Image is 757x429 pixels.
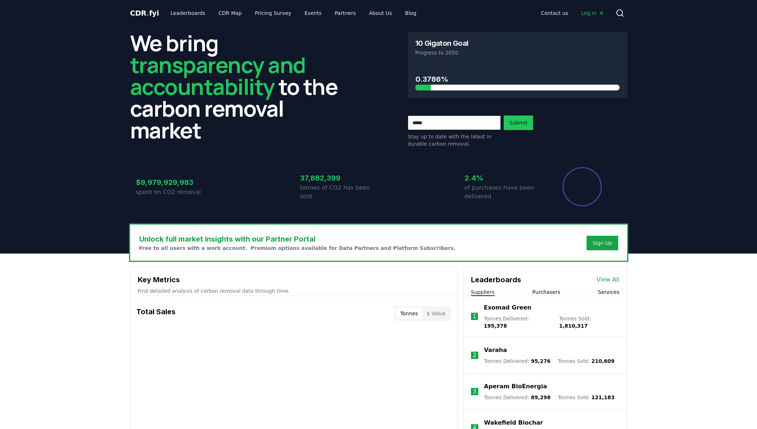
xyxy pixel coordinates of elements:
[139,234,456,244] h3: Unlock full market insights with our Partner Portal
[559,323,588,329] span: 1,810,317
[165,7,422,20] nav: Main
[484,418,543,427] a: Wakefield Biochar
[484,346,507,355] a: Varaha
[531,394,551,400] span: 89,298
[138,287,450,295] p: Find detailed analysis of carbon removal data through time.
[300,173,379,183] h3: 37,862,399
[531,358,551,364] span: 95,276
[484,382,547,391] a: Aperam BioEnergia
[473,351,476,360] p: 2
[408,133,501,147] p: Stay up to date with the latest in durable carbon removal.
[575,7,609,20] a: Log in
[464,183,543,201] p: of purchases have been delivered
[136,177,214,188] h3: $9,979,929,983
[415,49,620,56] p: Progress to 2050
[415,40,468,47] h3: 10 Gigaton Goal
[415,74,620,85] h3: 0.3786%
[484,394,551,401] p: Tonnes Delivered :
[399,7,422,20] a: Blog
[558,394,615,401] p: Tonnes Sold :
[559,315,619,329] p: Tonnes Sold :
[471,274,521,285] h3: Leaderboards
[165,7,211,20] a: Leaderboards
[581,9,604,17] span: Log in
[484,323,507,329] span: 195,378
[473,387,476,396] p: 3
[558,357,615,365] p: Tonnes Sold :
[396,308,422,319] button: Tonnes
[592,239,612,247] a: Sign Up
[484,357,551,365] p: Tonnes Delivered :
[130,9,159,17] span: CDR fyi
[136,306,176,321] h3: Total Sales
[535,7,609,20] nav: Main
[591,358,615,364] span: 210,609
[471,288,495,296] button: Suppliers
[249,7,297,20] a: Pricing Survey
[464,173,543,183] h3: 2.4%
[598,288,619,296] button: Services
[532,288,560,296] button: Purchasers
[484,303,531,312] a: Exomad Green
[484,315,552,329] p: Tonnes Delivered :
[130,32,350,141] h2: We bring to the carbon removal market
[587,236,618,250] button: Sign Up
[535,7,574,20] a: Contact us
[562,166,603,207] div: Percentage of sales delivered
[130,50,306,101] span: transparency and accountability
[146,9,149,17] span: .
[597,275,620,284] a: View All
[329,7,362,20] a: Partners
[300,183,379,201] p: tonnes of CO2 has been sold
[213,7,247,20] a: CDR Map
[299,7,327,20] a: Events
[139,244,456,252] p: Free to all users with a work account. Premium options available for Data Partners and Platform S...
[472,312,476,321] p: 1
[591,394,615,400] span: 121,183
[136,188,214,197] p: spent on CO2 removal
[138,274,450,285] h3: Key Metrics
[363,7,398,20] a: About Us
[130,8,159,18] a: CDR.fyi
[422,308,450,319] button: $ Value
[504,116,533,130] button: Submit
